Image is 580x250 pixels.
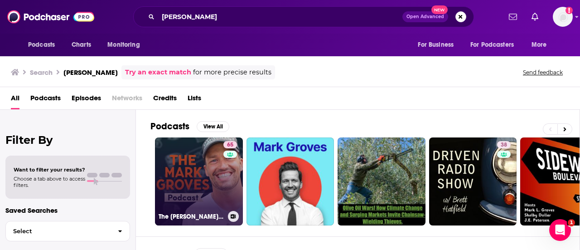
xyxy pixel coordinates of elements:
[112,91,142,109] span: Networks
[153,91,177,109] a: Credits
[5,206,130,215] p: Saved Searches
[5,133,130,147] h2: Filter By
[549,219,571,241] iframe: Intercom live chat
[133,6,474,27] div: Search podcasts, credits, & more...
[553,7,573,27] button: Show profile menu
[223,141,237,148] a: 65
[107,39,140,51] span: Monitoring
[532,39,547,51] span: More
[155,137,243,225] a: 65The [PERSON_NAME] Podcast
[565,7,573,14] svg: Add a profile image
[72,39,91,51] span: Charts
[464,36,527,54] button: open menu
[101,36,151,54] button: open menu
[188,91,201,109] a: Lists
[14,167,85,173] span: Want to filter your results?
[227,141,233,150] span: 65
[158,10,402,24] input: Search podcasts, credits, & more...
[5,221,130,241] button: Select
[402,11,448,22] button: Open AdvancedNew
[497,141,511,148] a: 38
[193,67,271,78] span: for more precise results
[150,121,189,132] h2: Podcasts
[63,68,118,77] h3: [PERSON_NAME]
[525,36,558,54] button: open menu
[7,8,94,25] img: Podchaser - Follow, Share and Rate Podcasts
[553,7,573,27] img: User Profile
[72,91,101,109] a: Episodes
[568,219,575,226] span: 1
[6,228,111,234] span: Select
[431,5,448,14] span: New
[28,39,55,51] span: Podcasts
[418,39,454,51] span: For Business
[520,69,565,76] button: Send feedback
[197,121,229,132] button: View All
[411,36,465,54] button: open menu
[22,36,67,54] button: open menu
[30,91,61,109] a: Podcasts
[159,213,224,221] h3: The [PERSON_NAME] Podcast
[125,67,191,78] a: Try an exact match
[30,68,53,77] h3: Search
[470,39,514,51] span: For Podcasters
[150,121,229,132] a: PodcastsView All
[429,137,517,225] a: 38
[11,91,19,109] a: All
[66,36,97,54] a: Charts
[505,9,521,25] a: Show notifications dropdown
[406,15,444,19] span: Open Advanced
[553,7,573,27] span: Logged in as LBraverman
[501,141,507,150] span: 38
[14,176,85,188] span: Choose a tab above to access filters.
[528,9,542,25] a: Show notifications dropdown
